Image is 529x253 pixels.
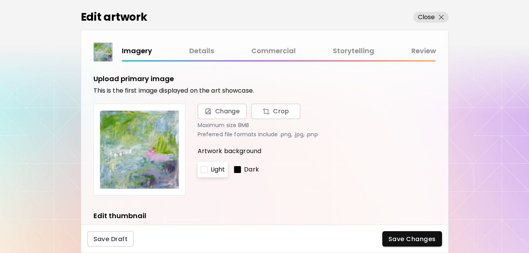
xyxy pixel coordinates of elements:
button: Save Draft [87,231,134,246]
h6: The thumbnail will appear in search results and on your artist portfolio [93,224,436,232]
span: Save Changes [388,235,436,243]
span: Save Draft [93,235,128,243]
p: Artwork background [198,147,436,156]
p: Dark [244,165,259,174]
p: Maximum size 8MB [198,122,436,128]
a: Commercial [251,46,296,57]
a: Details [189,46,214,57]
a: Storytelling [333,46,374,57]
span: Change [198,104,247,119]
button: Save Changes [382,231,442,246]
span: Crop [257,107,294,116]
h5: Edit thumbnail [93,211,146,221]
span: Change [215,107,240,116]
p: Light [211,165,225,174]
a: Review [411,46,436,57]
h6: This is the first image displayed on the art showcase. [93,87,436,95]
button: Change [251,104,300,119]
h5: Upload primary image [93,74,174,84]
p: Preferred file formats include .png, .jpg, .pnp [198,131,436,137]
img: thumbnail [94,43,112,61]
